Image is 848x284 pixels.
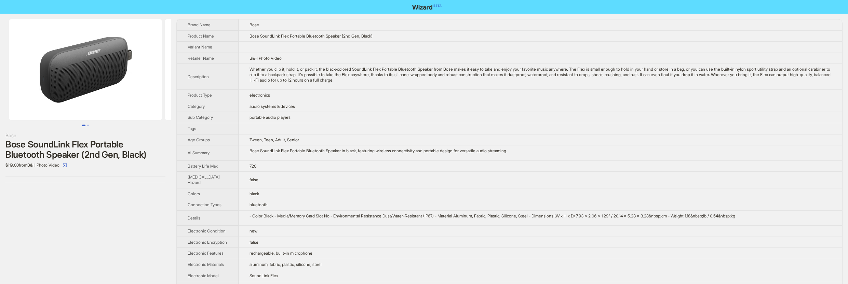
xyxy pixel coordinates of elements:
div: Bose SoundLink Flex Portable Bluetooth Speaker in black, featuring wireless connectivity and port... [250,148,831,154]
span: Battery Life Max [188,164,218,169]
span: black [250,191,259,196]
img: Bose SoundLink Flex Portable Bluetooth Speaker (2nd Gen, Black) image 2 [165,19,318,120]
div: - Color Black - Media/Memory Card Slot No - Environmental Resistance Dust/Water-Resistant (IP67) ... [250,213,831,219]
span: Electronic Materials [188,262,224,267]
span: Bose SoundLink Flex Portable Bluetooth Speaker (2nd Gen, Black) [250,33,373,39]
img: Bose SoundLink Flex Portable Bluetooth Speaker (2nd Gen, Black) image 1 [9,19,162,120]
button: Go to slide 2 [87,125,89,126]
span: B&H Photo Video [250,56,282,61]
span: Ai Summary [188,150,210,155]
span: select [63,163,67,167]
span: Brand Name [188,22,211,27]
div: Bose SoundLink Flex Portable Bluetooth Speaker (2nd Gen, Black) [5,139,165,160]
span: rechargeable, built-in microphone [250,251,312,256]
span: Electronic Encryption [188,240,227,245]
span: bluetooth [250,202,268,207]
span: portable audio players [250,115,291,120]
span: Sub Category [188,115,213,120]
span: Details [188,215,200,221]
span: electronics [250,93,270,98]
span: Product Name [188,33,214,39]
span: false [250,177,258,182]
span: Tags [188,126,196,131]
span: Bose [250,22,259,27]
span: [MEDICAL_DATA] Hazard [188,174,220,185]
span: Description [188,74,209,79]
button: Go to slide 1 [82,125,85,126]
div: Bose [5,132,165,139]
span: Electronic Model [188,273,219,278]
span: audio systems & devices [250,104,295,109]
span: Electronic Condition [188,228,226,233]
span: Age Groups [188,137,210,142]
div: Whether you clip it, hold it, or pack it, the black-colored SoundLink Flex Portable Bluetooth Spe... [250,67,831,83]
span: Connection Types [188,202,221,207]
span: Colors [188,191,200,196]
span: aluminum, fabric, plastic, silicone, steel [250,262,322,267]
span: Category [188,104,205,109]
span: Tween, Teen, Adult, Senior [250,137,299,142]
span: false [250,240,258,245]
span: Retailer Name [188,56,214,61]
span: Electronic Features [188,251,224,256]
span: SoundLink Flex [250,273,278,278]
span: Product Type [188,93,212,98]
span: new [250,228,257,233]
span: Variant Name [188,44,212,49]
span: 720 [250,164,256,169]
div: $119.00 from B&H Photo Video [5,160,165,171]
